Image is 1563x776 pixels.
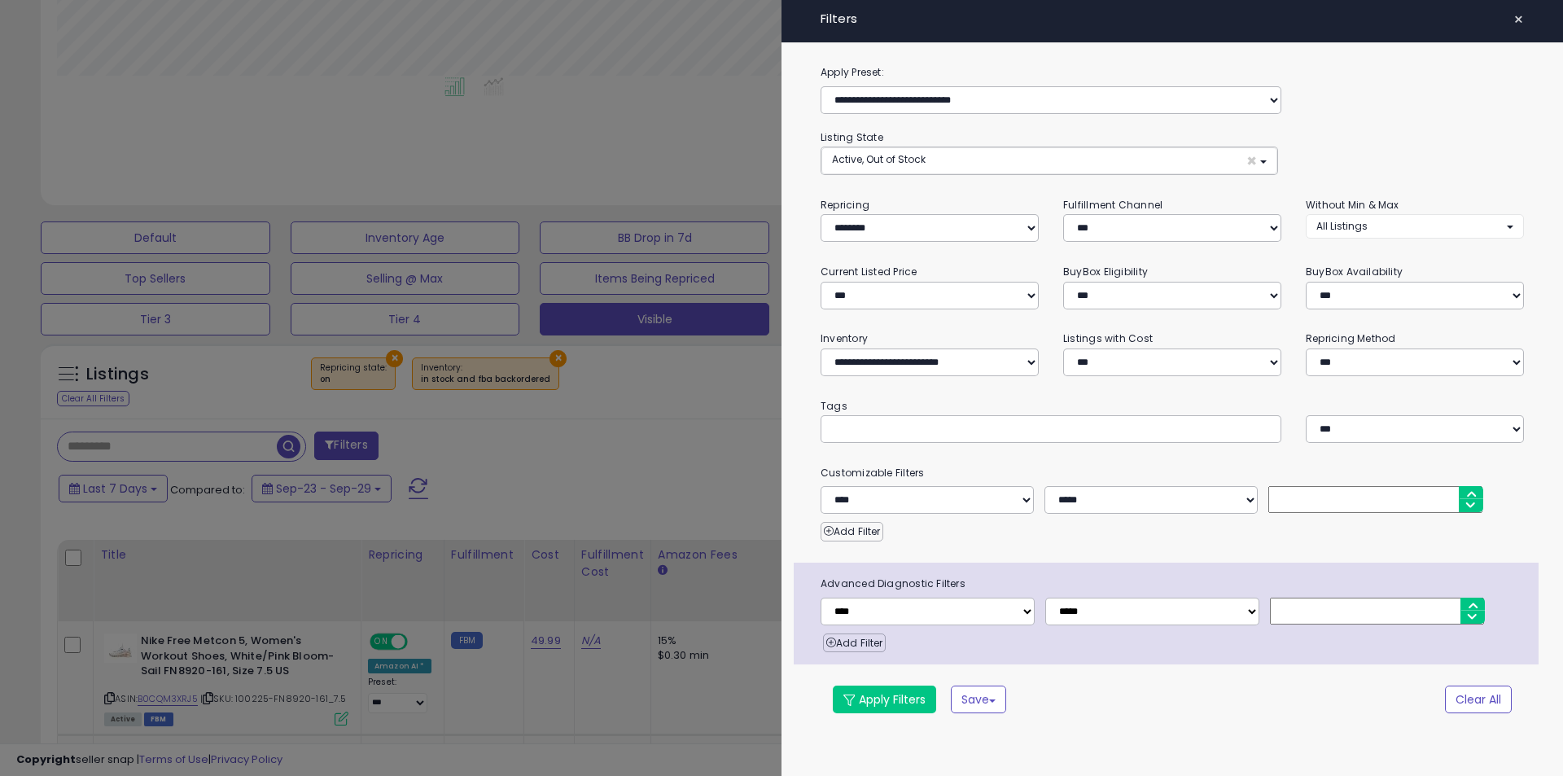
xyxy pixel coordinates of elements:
[951,686,1006,713] button: Save
[1246,152,1257,169] span: ×
[821,198,869,212] small: Repricing
[1316,219,1368,233] span: All Listings
[821,265,917,278] small: Current Listed Price
[821,130,883,144] small: Listing State
[1445,686,1512,713] button: Clear All
[1507,8,1530,31] button: ×
[1063,265,1148,278] small: BuyBox Eligibility
[808,464,1536,482] small: Customizable Filters
[808,397,1536,415] small: Tags
[821,331,868,345] small: Inventory
[1306,265,1403,278] small: BuyBox Availability
[821,522,883,541] button: Add Filter
[1063,331,1153,345] small: Listings with Cost
[808,64,1536,81] label: Apply Preset:
[833,686,936,713] button: Apply Filters
[823,634,886,653] button: Add Filter
[1306,331,1396,345] small: Repricing Method
[1063,198,1162,212] small: Fulfillment Channel
[1306,214,1524,238] button: All Listings
[832,152,926,166] span: Active, Out of Stock
[1306,198,1399,212] small: Without Min & Max
[821,147,1277,174] button: Active, Out of Stock ×
[808,575,1539,593] span: Advanced Diagnostic Filters
[821,12,1524,26] h4: Filters
[1513,8,1524,31] span: ×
